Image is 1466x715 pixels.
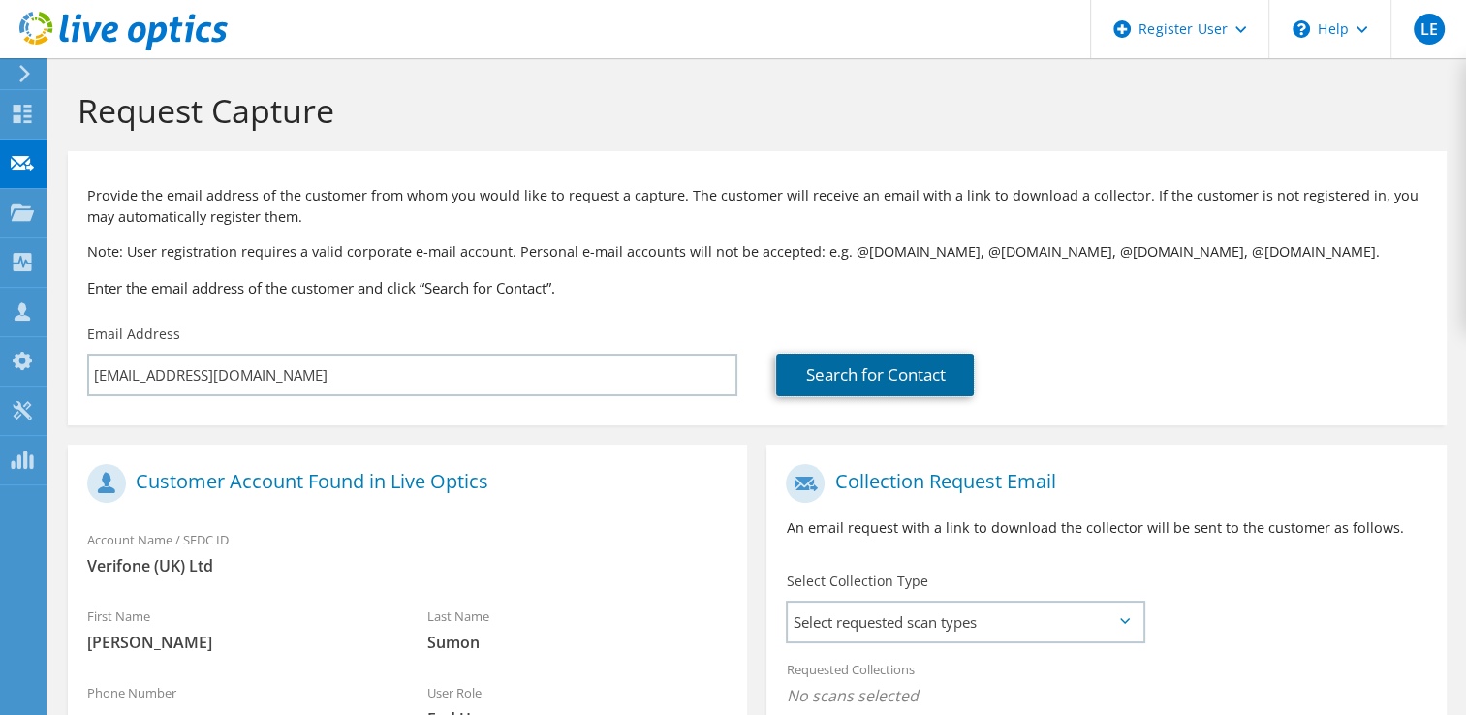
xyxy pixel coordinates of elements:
[786,572,927,591] label: Select Collection Type
[788,603,1141,641] span: Select requested scan types
[87,464,718,503] h1: Customer Account Found in Live Optics
[68,519,747,586] div: Account Name / SFDC ID
[87,325,180,344] label: Email Address
[1414,14,1445,45] span: LE
[776,354,974,396] a: Search for Contact
[427,632,729,653] span: Sumon
[87,632,389,653] span: [PERSON_NAME]
[786,464,1417,503] h1: Collection Request Email
[68,596,408,663] div: First Name
[786,517,1426,539] p: An email request with a link to download the collector will be sent to the customer as follows.
[87,555,728,576] span: Verifone (UK) Ltd
[87,241,1427,263] p: Note: User registration requires a valid corporate e-mail account. Personal e-mail accounts will ...
[408,596,748,663] div: Last Name
[78,90,1427,131] h1: Request Capture
[1293,20,1310,38] svg: \n
[786,685,1426,706] span: No scans selected
[87,277,1427,298] h3: Enter the email address of the customer and click “Search for Contact”.
[87,185,1427,228] p: Provide the email address of the customer from whom you would like to request a capture. The cust...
